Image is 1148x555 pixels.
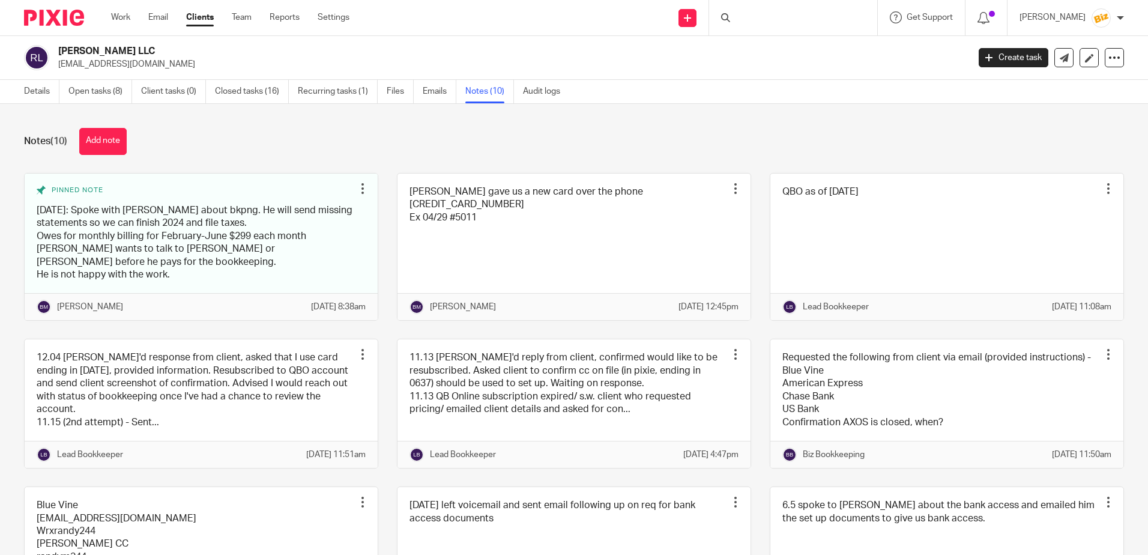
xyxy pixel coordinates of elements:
a: Client tasks (0) [141,80,206,103]
img: svg%3E [37,300,51,314]
span: Get Support [907,13,953,22]
a: Email [148,11,168,23]
a: Details [24,80,59,103]
a: Audit logs [523,80,569,103]
a: Send new email [1054,48,1074,67]
a: Reports [270,11,300,23]
img: svg%3E [782,300,797,314]
a: Files [387,80,414,103]
img: svg%3E [409,447,424,462]
p: [PERSON_NAME] [57,301,123,313]
img: svg%3E [782,447,797,462]
img: siteIcon.png [1092,8,1111,28]
p: Lead Bookkeeper [430,449,496,461]
a: Closed tasks (16) [215,80,289,103]
a: Emails [423,80,456,103]
div: Pinned note [37,186,354,195]
a: Edit client [1080,48,1099,67]
a: Settings [318,11,349,23]
p: [DATE] 11:51am [306,449,366,461]
p: [DATE] 8:38am [311,301,366,313]
h2: [PERSON_NAME] LLC [58,45,780,58]
h1: Notes [24,135,67,148]
a: Recurring tasks (1) [298,80,378,103]
a: Create task [979,48,1048,67]
button: Add note [79,128,127,155]
a: Team [232,11,252,23]
p: Biz Bookkeeping [803,449,865,461]
a: Work [111,11,130,23]
p: [DATE] 12:45pm [678,301,739,313]
p: Lead Bookkeeper [803,301,869,313]
p: [PERSON_NAME] [430,301,496,313]
a: Clients [186,11,214,23]
p: [EMAIL_ADDRESS][DOMAIN_NAME] [58,58,961,70]
img: svg%3E [37,447,51,462]
p: [DATE] 4:47pm [683,449,739,461]
p: [DATE] 11:08am [1052,301,1111,313]
a: Open tasks (8) [68,80,132,103]
p: [DATE] 11:50am [1052,449,1111,461]
img: svg%3E [409,300,424,314]
span: (10) [50,136,67,146]
a: Notes (10) [465,80,514,103]
img: svg%3E [24,45,49,70]
img: Pixie [24,10,84,26]
p: Lead Bookkeeper [57,449,123,461]
p: [PERSON_NAME] [1020,11,1086,23]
